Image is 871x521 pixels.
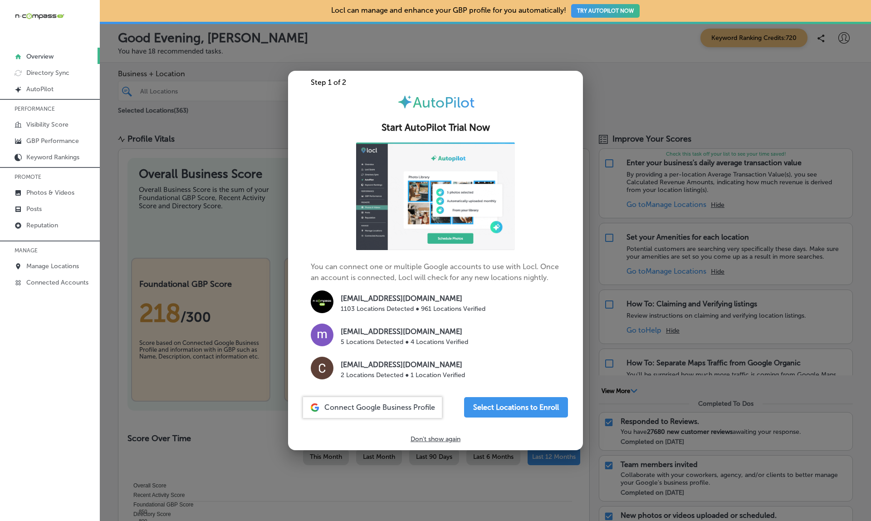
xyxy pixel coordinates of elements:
[311,143,560,383] p: You can connect one or multiple Google accounts to use with Locl. Once an account is connected, L...
[413,94,475,111] span: AutoPilot
[26,53,54,60] p: Overview
[26,137,79,145] p: GBP Performance
[341,359,465,370] p: [EMAIL_ADDRESS][DOMAIN_NAME]
[324,403,435,412] span: Connect Google Business Profile
[26,153,79,161] p: Keyword Rankings
[341,370,465,380] p: 2 Locations Detected ● 1 Location Verified
[464,397,568,418] button: Select Locations to Enroll
[571,4,640,18] button: TRY AUTOPILOT NOW
[26,69,69,77] p: Directory Sync
[341,293,485,304] p: [EMAIL_ADDRESS][DOMAIN_NAME]
[26,205,42,213] p: Posts
[26,85,54,93] p: AutoPilot
[15,12,64,20] img: 660ab0bf-5cc7-4cb8-ba1c-48b5ae0f18e60NCTV_CLogo_TV_Black_-500x88.png
[26,262,79,270] p: Manage Locations
[26,221,58,229] p: Reputation
[356,143,515,250] img: ap-gif
[397,94,413,110] img: autopilot-icon
[288,78,583,87] div: Step 1 of 2
[26,279,88,286] p: Connected Accounts
[341,337,468,347] p: 5 Locations Detected ● 4 Locations Verified
[341,326,468,337] p: [EMAIL_ADDRESS][DOMAIN_NAME]
[26,189,74,197] p: Photos & Videos
[26,121,69,128] p: Visibility Score
[299,122,572,133] h2: Start AutoPilot Trial Now
[341,304,485,314] p: 1103 Locations Detected ● 961 Locations Verified
[411,435,460,443] p: Don't show again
